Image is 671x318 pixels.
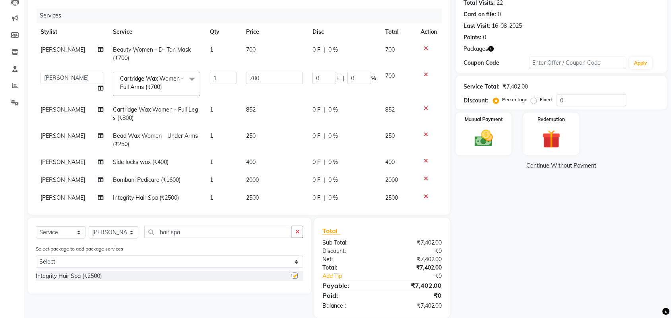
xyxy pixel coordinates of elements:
span: 1 [210,132,213,139]
span: 0 % [328,158,338,166]
span: [PERSON_NAME] [41,106,85,113]
th: Total [381,23,416,41]
div: Discount: [316,247,382,255]
span: 0 % [328,194,338,202]
div: ₹7,402.00 [382,302,448,310]
div: Total: [316,264,382,272]
a: Add Tip [316,272,393,280]
span: 2000 [246,176,259,183]
span: Integrity Hair Spa (₹2500) [113,194,179,201]
div: Integrity Hair Spa (₹2500) [36,272,102,280]
a: Continue Without Payment [458,162,665,170]
div: Card on file: [464,10,496,19]
span: 1 [210,106,213,113]
span: 2000 [386,176,398,183]
div: Service Total: [464,83,500,91]
span: 250 [246,132,256,139]
span: Packages [464,45,489,53]
span: Cartridge Wax Women - Full Arms (₹700) [120,75,184,91]
span: 0 F [312,158,320,166]
span: [PERSON_NAME] [41,46,85,53]
th: Stylist [36,23,108,41]
div: ₹0 [382,291,448,300]
span: Cartridge Wax Women - Full Legs (₹800) [113,106,198,121]
span: 0 F [312,106,320,114]
div: 0 [483,33,487,42]
input: Enter Offer / Coupon Code [529,57,626,69]
button: Apply [630,57,652,69]
span: 400 [386,158,395,166]
div: ₹7,402.00 [382,281,448,290]
img: _gift.svg [537,128,566,150]
div: Balance : [316,302,382,310]
span: Bombani Pedicure (₹1600) [113,176,180,183]
span: 0 F [312,46,320,54]
span: 1 [210,194,213,201]
span: [PERSON_NAME] [41,176,85,183]
div: ₹7,402.00 [382,255,448,264]
span: % [371,74,376,83]
div: ₹0 [382,247,448,255]
div: ₹7,402.00 [382,239,448,247]
span: 700 [386,72,395,79]
span: | [324,132,325,140]
div: ₹7,402.00 [503,83,528,91]
span: 0 % [328,132,338,140]
span: 0 % [328,46,338,54]
span: [PERSON_NAME] [41,158,85,166]
div: Net: [316,255,382,264]
th: Service [108,23,205,41]
span: F [336,74,339,83]
span: 0 F [312,176,320,184]
span: 0 F [312,194,320,202]
span: 852 [386,106,395,113]
span: Bead Wax Women - Under Arms (₹250) [113,132,198,148]
input: Search or Scan [144,226,292,238]
label: Percentage [502,96,528,103]
th: Action [416,23,442,41]
div: ₹0 [393,272,448,280]
span: 0 % [328,176,338,184]
span: [PERSON_NAME] [41,194,85,201]
div: Last Visit: [464,22,491,30]
span: | [324,106,325,114]
span: 400 [246,158,256,166]
img: _cash.svg [469,128,499,149]
label: Fixed [540,96,552,103]
div: Sub Total: [316,239,382,247]
span: 250 [386,132,395,139]
span: 2500 [386,194,398,201]
span: 1 [210,158,213,166]
span: 1 [210,176,213,183]
span: | [324,46,325,54]
span: | [324,158,325,166]
span: | [324,194,325,202]
div: Discount: [464,96,489,105]
a: x [162,83,165,91]
span: Total [322,227,341,235]
span: Beauty Women - D- Tan Mask (₹700) [113,46,191,62]
div: Points: [464,33,482,42]
div: 0 [498,10,501,19]
span: 852 [246,106,256,113]
div: ₹7,402.00 [382,264,448,272]
span: 700 [386,46,395,53]
th: Disc [308,23,381,41]
span: | [324,176,325,184]
label: Redemption [538,116,565,123]
label: Manual Payment [465,116,503,123]
span: 0 F [312,132,320,140]
th: Price [241,23,308,41]
span: Side locks wax (₹400) [113,158,169,166]
span: [PERSON_NAME] [41,132,85,139]
div: Coupon Code [464,59,529,67]
span: | [343,74,344,83]
label: Select package to add package services [36,245,123,252]
span: 700 [246,46,256,53]
div: 16-08-2025 [492,22,522,30]
div: Payable: [316,281,382,290]
span: 2500 [246,194,259,201]
span: 1 [210,46,213,53]
div: Services [37,8,448,23]
div: Paid: [316,291,382,300]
